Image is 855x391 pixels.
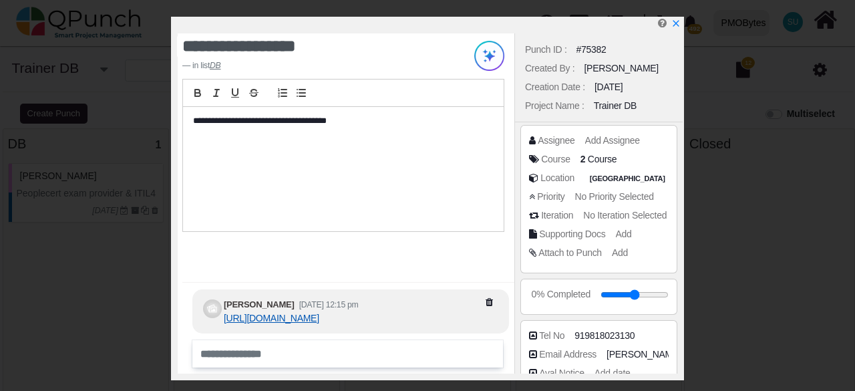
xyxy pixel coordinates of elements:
[532,287,590,301] div: 0% Completed
[580,154,586,164] span: 2
[541,209,573,223] div: Iteration
[616,229,632,239] span: Add
[594,368,631,378] span: Add date
[612,247,628,258] span: Add
[580,152,617,166] span: <div><span class="badge badge-secondary" style="background-color: #FDA1FF"> <i class="fa fa-tag p...
[537,190,564,204] div: Priority
[584,61,659,76] div: [PERSON_NAME]
[210,61,220,70] u: DB
[224,313,319,323] a: [URL][DOMAIN_NAME]
[539,227,605,241] div: Supporting Docs
[539,366,584,380] div: Aval Notice
[474,41,504,71] img: Try writing with AI
[540,171,574,185] div: Location
[525,43,567,57] div: Punch ID :
[671,19,681,28] svg: x
[224,299,294,309] b: [PERSON_NAME]
[538,134,574,148] div: Assignee
[574,329,635,343] span: 919818023130
[658,18,667,28] i: Edit Punch
[594,80,623,94] div: [DATE]
[607,348,847,362] span: Sunil Kumar Mohal <smohal@ducisgroup.com>
[576,43,607,57] div: #75382
[585,135,640,146] span: Add Assignee
[671,18,681,29] a: x
[538,246,602,260] div: Attach to Punch
[539,348,596,362] div: Email Address
[210,61,220,70] cite: Source Title
[594,99,637,113] div: Trainer DB
[588,154,617,164] span: Course
[541,152,570,166] div: Course
[539,329,564,343] div: Tel No
[182,59,448,72] footer: in list
[525,99,584,113] div: Project Name :
[575,191,654,202] span: No Priority Selected
[586,173,668,184] span: INDIA
[525,80,585,94] div: Creation Date :
[525,61,574,76] div: Created By :
[583,210,667,221] span: No Iteration Selected
[299,300,359,309] small: [DATE] 12:15 pm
